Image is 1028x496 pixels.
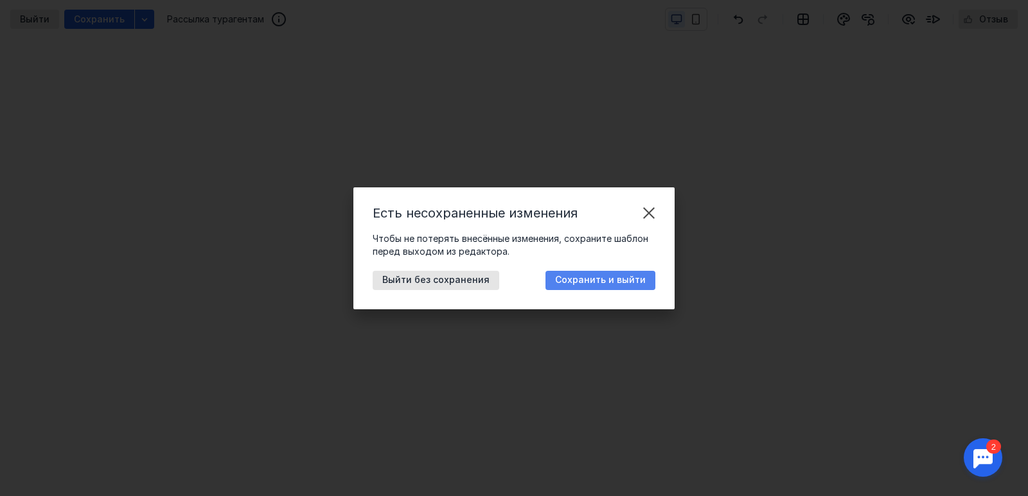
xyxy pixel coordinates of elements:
button: Выйти без сохранения [373,271,499,290]
span: Есть несохраненные изменения [373,205,578,221]
span: Выйти без сохранения [382,275,490,286]
span: Сохранить и выйти [555,275,646,286]
span: Чтобы не потерять внесённые изменения, сохраните шаблон перед выходом из редактора. [373,233,648,257]
button: Сохранить и выйти [545,271,655,290]
div: 2 [29,8,44,22]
